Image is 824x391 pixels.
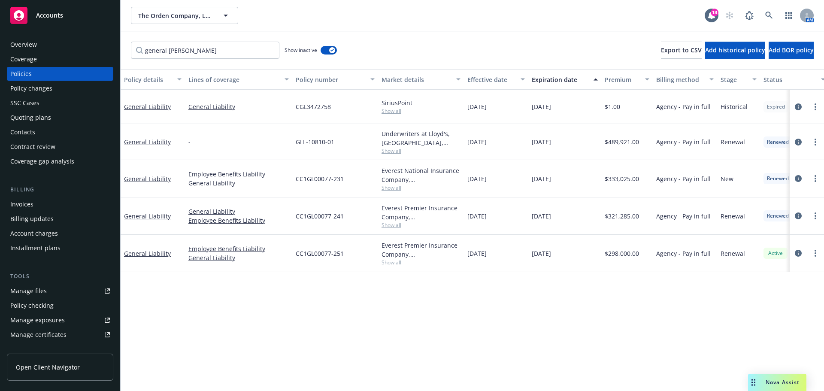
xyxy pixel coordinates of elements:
[382,203,460,221] div: Everest Premier Insurance Company, [GEOGRAPHIC_DATA]
[382,129,460,147] div: Underwriters at Lloyd's, [GEOGRAPHIC_DATA], [PERSON_NAME] of [GEOGRAPHIC_DATA], RT Specialty Insu...
[810,211,821,221] a: more
[656,102,711,111] span: Agency - Pay in full
[7,140,113,154] a: Contract review
[532,75,588,84] div: Expiration date
[705,42,765,59] button: Add historical policy
[467,102,487,111] span: [DATE]
[188,102,289,111] a: General Liability
[467,75,515,84] div: Effective date
[767,138,789,146] span: Renewed
[382,75,451,84] div: Market details
[532,137,551,146] span: [DATE]
[780,7,797,24] a: Switch app
[7,284,113,298] a: Manage files
[705,46,765,54] span: Add historical policy
[766,379,800,386] span: Nova Assist
[124,103,171,111] a: General Liability
[10,313,65,327] div: Manage exposures
[10,52,37,66] div: Coverage
[10,212,54,226] div: Billing updates
[124,138,171,146] a: General Liability
[7,343,113,356] a: Manage claims
[382,221,460,229] span: Show all
[296,212,344,221] span: CC1GL00077-241
[7,67,113,81] a: Policies
[793,102,803,112] a: circleInformation
[292,69,378,90] button: Policy number
[10,241,61,255] div: Installment plans
[285,46,317,54] span: Show inactive
[296,75,365,84] div: Policy number
[7,241,113,255] a: Installment plans
[605,137,639,146] span: $489,921.00
[188,244,289,253] a: Employee Benefits Liability
[10,67,32,81] div: Policies
[528,69,601,90] button: Expiration date
[10,343,54,356] div: Manage claims
[382,184,460,191] span: Show all
[7,38,113,52] a: Overview
[721,75,747,84] div: Stage
[760,7,778,24] a: Search
[810,102,821,112] a: more
[763,75,816,84] div: Status
[10,197,33,211] div: Invoices
[296,137,334,146] span: GLL-10810-01
[7,212,113,226] a: Billing updates
[769,42,814,59] button: Add BOR policy
[7,52,113,66] a: Coverage
[188,216,289,225] a: Employee Benefits Liability
[7,185,113,194] div: Billing
[711,9,718,16] div: 18
[382,98,460,107] div: SiriusPoint
[188,207,289,216] a: General Liability
[10,284,47,298] div: Manage files
[7,96,113,110] a: SSC Cases
[10,96,39,110] div: SSC Cases
[7,111,113,124] a: Quoting plans
[653,69,717,90] button: Billing method
[605,75,640,84] div: Premium
[382,147,460,155] span: Show all
[721,7,738,24] a: Start snowing
[467,137,487,146] span: [DATE]
[382,107,460,115] span: Show all
[10,299,54,312] div: Policy checking
[382,241,460,259] div: Everest Premier Insurance Company, [GEOGRAPHIC_DATA]
[138,11,212,20] span: The Orden Company, LLC
[793,211,803,221] a: circleInformation
[532,249,551,258] span: [DATE]
[767,249,784,257] span: Active
[467,174,487,183] span: [DATE]
[748,374,806,391] button: Nova Assist
[7,197,113,211] a: Invoices
[7,155,113,168] a: Coverage gap analysis
[7,313,113,327] a: Manage exposures
[605,102,620,111] span: $1.00
[656,212,711,221] span: Agency - Pay in full
[188,170,289,179] a: Employee Benefits Liability
[721,212,745,221] span: Renewal
[10,125,35,139] div: Contacts
[121,69,185,90] button: Policy details
[188,137,191,146] span: -
[810,248,821,258] a: more
[188,75,279,84] div: Lines of coverage
[793,173,803,184] a: circleInformation
[532,174,551,183] span: [DATE]
[124,75,172,84] div: Policy details
[656,137,711,146] span: Agency - Pay in full
[656,174,711,183] span: Agency - Pay in full
[605,212,639,221] span: $321,285.00
[810,137,821,147] a: more
[748,374,759,391] div: Drag to move
[661,42,702,59] button: Export to CSV
[188,253,289,262] a: General Liability
[10,155,74,168] div: Coverage gap analysis
[7,227,113,240] a: Account charges
[382,259,460,266] span: Show all
[767,175,789,182] span: Renewed
[10,227,58,240] div: Account charges
[605,249,639,258] span: $298,000.00
[532,102,551,111] span: [DATE]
